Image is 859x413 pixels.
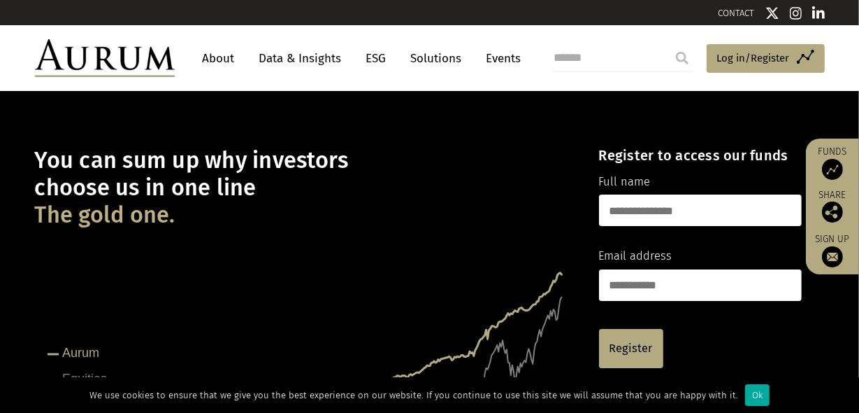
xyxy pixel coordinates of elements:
span: Log in/Register [717,50,790,66]
label: Email address [599,247,672,265]
img: Twitter icon [765,6,779,20]
a: CONTACT [719,8,755,18]
img: Instagram icon [790,6,802,20]
a: Data & Insights [252,45,349,71]
h1: You can sum up why investors choose us in one line [35,147,575,229]
label: Full name [599,173,651,191]
a: Solutions [404,45,469,71]
img: Aurum [35,39,175,77]
a: About [196,45,242,71]
img: Sign up to our newsletter [822,246,843,267]
div: Ok [745,384,770,406]
a: Log in/Register [707,44,825,73]
a: Funds [813,146,852,180]
div: Share [813,190,852,223]
img: Access Funds [822,159,843,180]
img: Linkedin icon [812,6,825,20]
a: Sign up [813,233,852,267]
tspan: Aurum [62,346,99,360]
img: Share this post [822,202,843,223]
a: Register [599,329,663,368]
span: The gold one. [35,202,175,229]
a: ESG [359,45,394,71]
a: Events [479,45,521,71]
input: Submit [668,44,696,72]
tspan: Equities [62,372,107,386]
h4: Register to access our funds [599,147,802,164]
